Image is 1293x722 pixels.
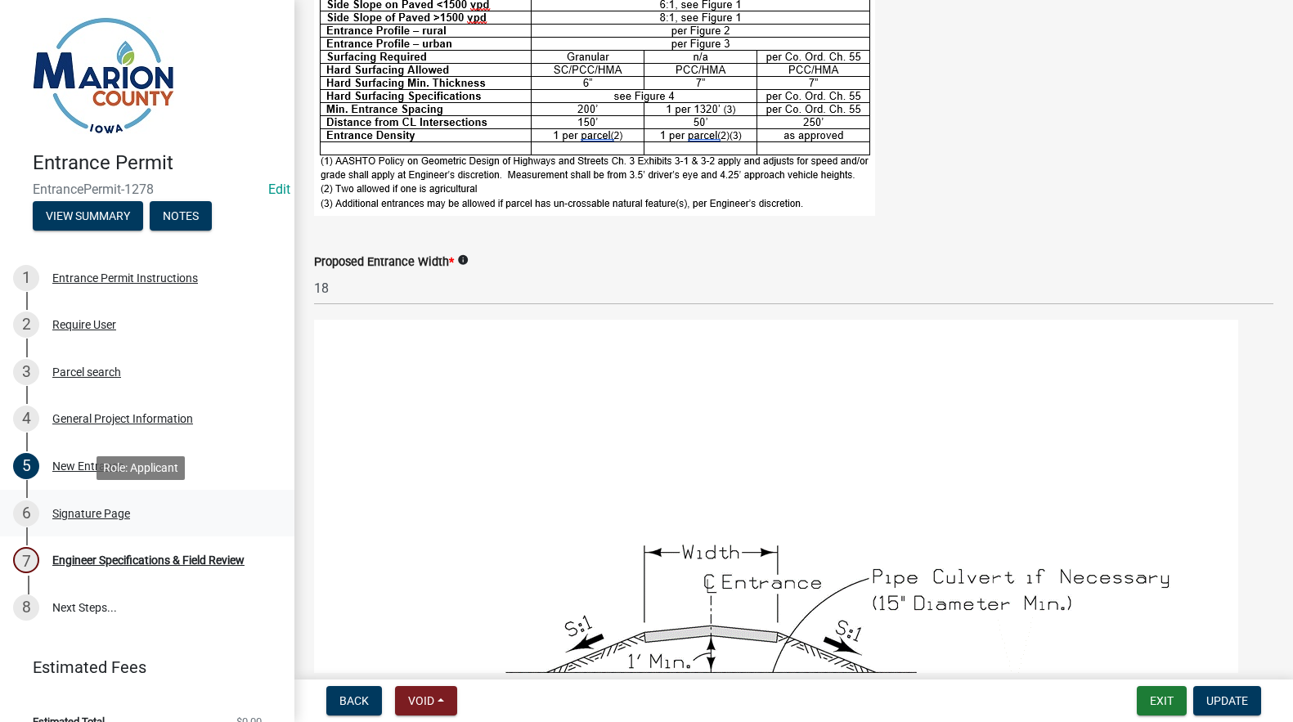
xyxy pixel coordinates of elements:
[268,182,290,197] a: Edit
[33,210,143,223] wm-modal-confirm: Summary
[52,460,123,472] div: New Entrance
[150,210,212,223] wm-modal-confirm: Notes
[13,500,39,527] div: 6
[52,366,121,378] div: Parcel search
[1193,686,1261,715] button: Update
[33,201,143,231] button: View Summary
[13,359,39,385] div: 3
[13,547,39,573] div: 7
[52,413,193,424] div: General Project Information
[326,686,382,715] button: Back
[1137,686,1187,715] button: Exit
[13,453,39,479] div: 5
[13,312,39,338] div: 2
[150,201,212,231] button: Notes
[33,182,262,197] span: EntrancePermit-1278
[13,594,39,621] div: 8
[395,686,457,715] button: Void
[13,406,39,432] div: 4
[52,272,198,284] div: Entrance Permit Instructions
[339,694,369,707] span: Back
[52,508,130,519] div: Signature Page
[268,182,290,197] wm-modal-confirm: Edit Application Number
[314,257,454,268] label: Proposed Entrance Width
[1206,694,1248,707] span: Update
[13,265,39,291] div: 1
[97,456,185,480] div: Role: Applicant
[13,651,268,684] a: Estimated Fees
[457,254,469,266] i: info
[52,319,116,330] div: Require User
[408,694,434,707] span: Void
[33,17,174,134] img: Marion County, Iowa
[52,554,245,566] div: Engineer Specifications & Field Review
[33,151,281,175] h4: Entrance Permit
